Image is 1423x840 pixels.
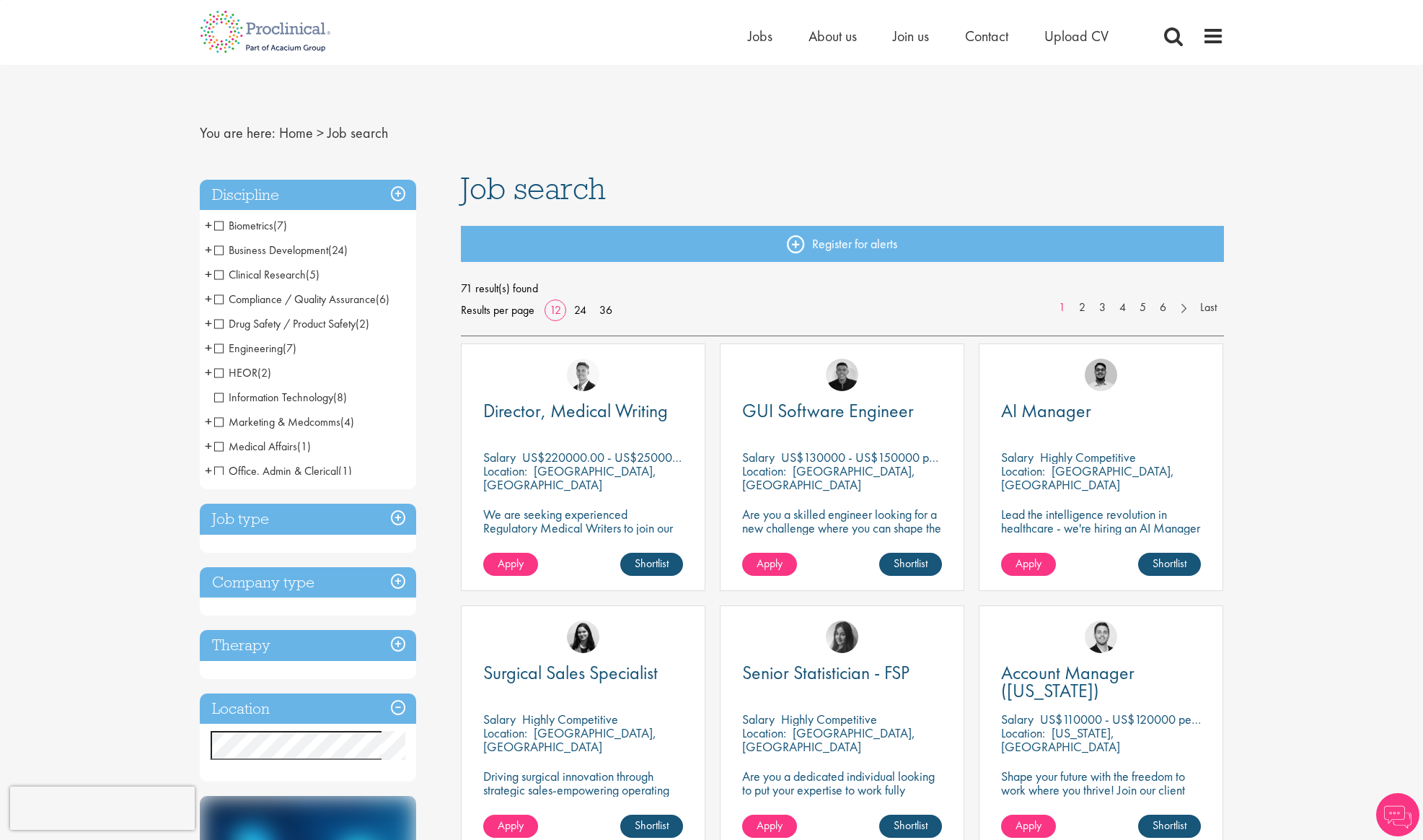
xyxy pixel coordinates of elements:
span: Biometrics [214,218,287,233]
span: Information Technology [214,390,347,405]
h3: Therapy [200,630,416,661]
a: Shortlist [879,553,942,576]
span: (1) [297,439,311,454]
p: [GEOGRAPHIC_DATA], [GEOGRAPHIC_DATA] [483,725,656,755]
a: Apply [483,815,538,838]
span: (7) [283,341,296,356]
span: Job search [461,169,606,208]
a: Shortlist [1138,553,1201,576]
span: Location: [742,463,786,479]
iframe: reCAPTCHA [10,787,195,830]
a: Last [1193,299,1224,316]
p: Highly Competitive [781,711,877,727]
a: 1 [1052,299,1072,316]
a: breadcrumb link [279,123,313,142]
span: Job search [327,123,388,142]
p: US$110000 - US$120000 per annum [1040,711,1230,727]
a: Register for alerts [461,226,1224,262]
span: Director, Medical Writing [483,398,668,423]
a: AI Manager [1001,402,1201,420]
a: 3 [1092,299,1113,316]
p: Lead the intelligence revolution in healthcare - we're hiring an AI Manager to transform patient ... [1001,507,1201,562]
a: About us [809,27,857,45]
a: Join us [893,27,929,45]
span: Jobs [748,27,772,45]
span: Location: [742,725,786,741]
span: Office, Admin & Clerical [214,463,352,478]
span: > [317,123,324,142]
span: + [205,288,212,310]
span: Clinical Research [214,267,320,282]
p: Driving surgical innovation through strategic sales-empowering operating rooms with cutting-edge ... [483,769,683,824]
span: Business Development [214,242,328,258]
img: Indre Stankeviciute [567,621,599,653]
span: (4) [340,414,354,429]
p: [GEOGRAPHIC_DATA], [GEOGRAPHIC_DATA] [742,725,915,755]
span: Location: [483,725,527,741]
a: Account Manager ([US_STATE]) [1001,664,1201,700]
span: Apply [1016,818,1041,833]
span: (24) [328,242,348,258]
a: Upload CV [1044,27,1109,45]
span: Compliance / Quality Assurance [214,292,389,307]
span: + [205,263,212,285]
span: + [205,362,212,383]
p: Highly Competitive [1040,449,1136,465]
a: Apply [742,553,797,576]
span: + [205,214,212,236]
span: (6) [376,292,389,307]
img: Christian Andersen [826,359,858,391]
img: Chatbot [1376,793,1419,836]
span: + [205,435,212,457]
span: (2) [257,365,271,380]
p: US$130000 - US$150000 per annum [781,449,974,465]
p: Are you a dedicated individual looking to put your expertise to work fully flexibly in a remote p... [742,769,942,810]
span: Location: [483,463,527,479]
span: Salary [1001,449,1034,465]
span: Results per page [461,299,534,321]
span: Information Technology [214,390,333,405]
p: Highly Competitive [522,711,618,727]
h3: Company type [200,567,416,598]
a: Apply [1001,815,1056,838]
img: Parker Jensen [1085,621,1117,653]
span: Drug Safety / Product Safety [214,316,369,331]
span: Senior Statistician - FSP [742,660,909,685]
p: [GEOGRAPHIC_DATA], [GEOGRAPHIC_DATA] [483,463,656,493]
span: HEOR [214,365,257,380]
a: Senior Statistician - FSP [742,664,942,682]
span: Medical Affairs [214,439,311,454]
p: Shape your future with the freedom to work where you thrive! Join our client with this fully remo... [1001,769,1201,824]
a: Apply [742,815,797,838]
span: 71 result(s) found [461,278,1224,299]
span: Location: [1001,463,1045,479]
span: AI Manager [1001,398,1091,423]
span: (7) [273,218,287,233]
span: Salary [483,711,516,727]
h3: Job type [200,504,416,535]
span: Apply [757,818,783,833]
span: Drug Safety / Product Safety [214,316,356,331]
span: + [205,337,212,359]
a: GUI Software Engineer [742,402,942,420]
span: Salary [483,449,516,465]
img: George Watson [567,359,599,391]
span: Compliance / Quality Assurance [214,292,376,307]
span: Clinical Research [214,267,306,282]
a: Timothy Deschamps [1085,359,1117,391]
p: Are you a skilled engineer looking for a new challenge where you can shape the future of healthca... [742,507,942,562]
a: Shortlist [879,815,942,838]
a: 2 [1072,299,1093,316]
img: Heidi Hennigan [826,621,858,653]
a: 36 [594,302,617,318]
a: 5 [1132,299,1153,316]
